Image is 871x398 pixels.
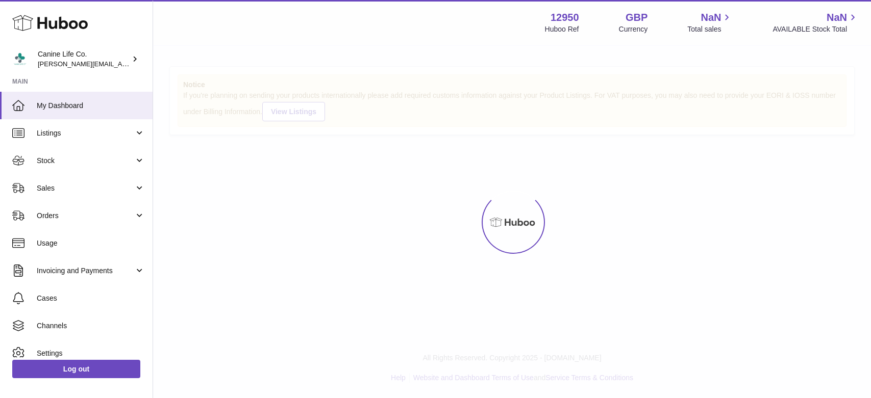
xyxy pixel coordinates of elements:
strong: GBP [626,11,648,24]
div: Canine Life Co. [38,49,130,69]
a: NaN AVAILABLE Stock Total [773,11,859,34]
span: Invoicing and Payments [37,266,134,276]
span: Orders [37,211,134,221]
div: Currency [619,24,648,34]
span: [PERSON_NAME][EMAIL_ADDRESS][DOMAIN_NAME] [38,60,205,68]
a: NaN Total sales [687,11,733,34]
span: Total sales [687,24,733,34]
span: Channels [37,321,145,331]
span: My Dashboard [37,101,145,111]
span: NaN [827,11,847,24]
span: Listings [37,128,134,138]
span: AVAILABLE Stock Total [773,24,859,34]
span: Sales [37,183,134,193]
span: Usage [37,238,145,248]
img: kevin@clsgltd.co.uk [12,51,28,67]
span: Stock [37,156,134,166]
span: NaN [701,11,721,24]
span: Settings [37,349,145,358]
span: Cases [37,294,145,303]
a: Log out [12,360,140,378]
div: Huboo Ref [545,24,579,34]
strong: 12950 [551,11,579,24]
